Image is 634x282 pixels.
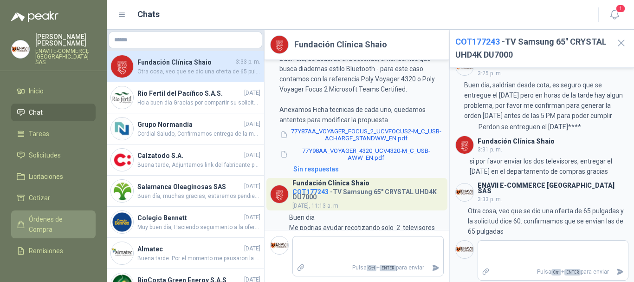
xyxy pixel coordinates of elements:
[279,146,444,162] button: 77Y98AA_VOYAGER_4320_UCV4320-M_C_USB-AWW_EN.pdf
[137,8,160,21] h1: Chats
[111,180,133,202] img: Company Logo
[29,129,49,139] span: Tareas
[111,86,133,109] img: Company Logo
[456,136,473,154] img: Company Logo
[380,265,396,271] span: ENTER
[137,57,234,67] h4: Fundación Clínica Shaio
[279,53,444,125] p: Buen dia, de acuerdo a la solicitud, entendemos que busca diademas estilo Bluetooth - para este c...
[292,188,329,196] span: COT177243
[29,193,50,203] span: Cotizar
[137,213,242,223] h4: Colegio Bennett
[111,242,133,264] img: Company Logo
[11,125,96,143] a: Tareas
[29,107,43,118] span: Chat
[107,113,264,144] a: Company LogoGrupo Normandía[DATE]Cordial Saludo, Confirmamos entrega de la mercancia.
[107,238,264,269] a: Company LogoAlmatec[DATE]Buena tarde. Por el momento me pausaron la compra, hasta nuevo aviso no ...
[293,260,309,276] label: Adjuntar archivos
[11,82,96,100] a: Inicio
[137,182,242,192] h4: Salamanca Oleaginosas SAS
[478,146,502,153] span: 3:31 p. m.
[111,211,133,233] img: Company Logo
[309,260,428,276] p: Pulsa + para enviar
[29,246,63,256] span: Remisiones
[468,206,628,236] p: Otra cosa, veo que se dio una oferta de 65 pulgadas y la solicitud dice 60. confirmamos que se en...
[564,269,581,275] span: ENTER
[137,130,260,138] span: Cordial Saludo, Confirmamos entrega de la mercancia.
[291,164,444,174] a: Sin respuestas
[493,264,613,280] p: Pulsa + para enviar
[236,58,260,66] span: 3:33 p. m.
[244,89,260,98] span: [DATE]
[613,264,628,280] button: Enviar
[137,98,260,107] span: Hola buen dia Gracias por compartir su solicitud a través de la plataforma. Actualmente no contam...
[29,150,61,160] span: Solicitudes
[456,184,473,201] img: Company Logo
[11,168,96,185] a: Licitaciones
[12,40,29,58] img: Company Logo
[137,254,260,263] span: Buena tarde. Por el momento me pausaron la compra, hasta nuevo aviso no se hará. Muchas gracias p...
[11,104,96,121] a: Chat
[29,171,63,182] span: Licitaciones
[478,70,502,77] span: 3:25 p. m.
[137,151,242,161] h4: Calzatodo S.A.
[137,223,260,232] span: Muy buen día, Haciendo seguimiento a la oferta, nos gustaría saber si hay algo en lo que pudiéram...
[137,67,260,76] span: Otra cosa, veo que se dio una oferta de 65 pulgadas y la solicitud dice 60. confirmamos que se en...
[35,48,96,65] p: ENAVII E-COMMERCE [GEOGRAPHIC_DATA] SAS
[244,182,260,191] span: [DATE]
[111,55,133,78] img: Company Logo
[606,7,623,23] button: 1
[11,189,96,207] a: Cotizar
[107,51,264,82] a: Company LogoFundación Clínica Shaio3:33 p. m.Otra cosa, veo que se dio una oferta de 65 pulgadas ...
[35,33,96,46] p: [PERSON_NAME] [PERSON_NAME]
[11,146,96,164] a: Solicitudes
[615,4,626,13] span: 1
[455,35,608,62] h2: - TV Samsung 65" CRYSTAL UHD4K DU7000
[137,192,260,201] span: Buen día, muchas gracias, estaremos pendientes
[292,181,369,186] h3: Fundación Clínica Shaio
[293,164,339,174] div: Sin respuestas
[478,264,494,280] label: Adjuntar archivos
[271,185,288,203] img: Company Logo
[479,122,581,132] p: Perdon se entreguen el [DATE]****
[279,127,444,143] button: 77Y87AA_VOYAGER_FOCUS_2_UCVFOCUS2-M_C_USB-ACHARGE_STANDWW_EN.pdf
[367,265,376,271] span: Ctrl
[244,151,260,160] span: [DATE]
[271,236,288,254] img: Company Logo
[29,214,87,235] span: Órdenes de Compra
[11,210,96,238] a: Órdenes de Compra
[11,11,58,22] img: Logo peakr
[137,88,242,98] h4: Rio Fertil del Pacífico S.A.S.
[292,203,340,209] span: [DATE], 11:13 a. m.
[107,176,264,207] a: Company LogoSalamanca Oleaginosas SAS[DATE]Buen día, muchas gracias, estaremos pendientes
[244,213,260,222] span: [DATE]
[107,82,264,113] a: Company LogoRio Fertil del Pacífico S.A.S.[DATE]Hola buen dia Gracias por compartir su solicitud ...
[478,183,629,193] h3: ENAVII E-COMMERCE [GEOGRAPHIC_DATA] SAS
[294,38,387,51] h2: Fundación Clínica Shaio
[551,269,561,275] span: Ctrl
[455,37,500,46] span: COT177243
[29,86,44,96] span: Inicio
[478,139,555,144] h3: Fundación Clínica Shaio
[244,120,260,129] span: [DATE]
[111,118,133,140] img: Company Logo
[244,244,260,253] span: [DATE]
[137,244,242,254] h4: Almatec
[107,144,264,176] a: Company LogoCalzatodo S.A.[DATE]Buena tarde, Adjuntamos link del fabricante para validacion de es...
[271,36,288,53] img: Company Logo
[456,241,473,258] img: Company Logo
[289,212,444,243] p: Buen dia Me podrias ayudar recotizando solo 2 televisores que necesitamos
[464,80,628,121] p: Buen dia, saldrian desde cota, es seguro que se entregue el [DATE] pero en horas de la tarde hay ...
[292,186,444,200] h4: - TV Samsung 65" CRYSTAL UHD4K DU7000
[137,119,242,130] h4: Grupo Normandía
[137,161,260,170] span: Buena tarde, Adjuntamos link del fabricante para validacion de especificaciones [URL][DOMAIN_NAME]
[470,156,628,177] p: si por favor enviar los dos televisores, entregar el [DATE] en el departamento de compras gracias
[478,196,502,203] span: 3:33 p. m.
[111,149,133,171] img: Company Logo
[11,242,96,260] a: Remisiones
[428,260,443,276] button: Enviar
[107,207,264,238] a: Company LogoColegio Bennett[DATE]Muy buen día, Haciendo seguimiento a la oferta, nos gustaría sab...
